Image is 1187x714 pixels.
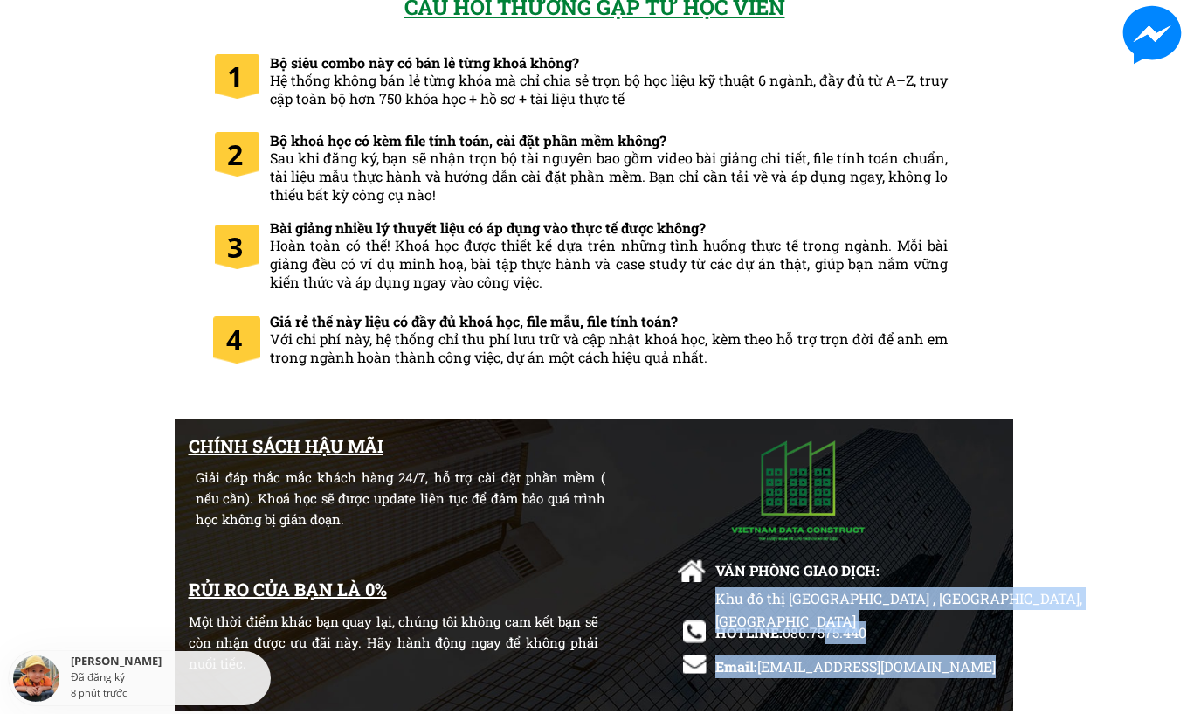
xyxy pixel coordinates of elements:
[196,467,605,530] div: Giải đáp thắc mắc khách hàng 24/7, hỗ trợ cài đặt phần mềm ( nếu cần). Khoá học sẽ được update li...
[189,611,598,674] div: Một thời điểm khác bạn quay lại, chúng tôi không cam kết bạn sẽ còn nhận được ưu đãi này. Hãy hàn...
[270,219,948,292] h3: Bài giảng nhiều lý thuyết liệu có áp dụng vào thực tế được không?
[270,236,948,291] span: Hoàn toàn có thể! Khoá học được thiết kế dựa trên những tình huống thực tế trong ngành. Mỗi bài g...
[227,132,256,177] h1: 2
[226,317,251,362] h1: 4
[227,225,256,269] h1: 3
[270,149,948,204] span: Sau khi đăng ký, bạn sẽ nhận trọn bộ tài nguyên bao gồm video bài giảng chi tiết, file tính toán ...
[71,685,127,701] div: 8 phút trước
[189,432,545,460] h1: CHÍNH SÁCH HẬU MÃI
[227,54,256,99] h1: 1
[71,670,266,685] div: Đã đăng ký
[270,313,948,367] h3: Giá rẻ thế này liệu có đầy đủ khoá học, file mẫu, file tính toán?
[757,657,996,676] span: [EMAIL_ADDRESS][DOMAIN_NAME]
[715,587,1125,655] div: Khu đô thị [GEOGRAPHIC_DATA] , [GEOGRAPHIC_DATA], [GEOGRAPHIC_DATA]
[189,575,598,603] div: RỦI RO CỦA BẠN LÀ 0%
[715,559,892,582] div: VĂN PHÒNG GIAO DỊCH:
[270,132,948,204] h3: Bộ khoá học có kèm file tính toán, cài đặt phần mềm không?
[71,655,266,670] div: [PERSON_NAME]
[270,71,948,107] span: Hệ thống không bán lẻ từng khóa mà chỉ chia sẻ trọn bộ học liệu kỹ thuật 6 ngành, đầy đủ từ A–Z, ...
[270,54,948,108] h3: Bộ siêu combo này có bán lẻ từng khoá không?
[270,329,948,366] span: Với chi phí này, hệ thống chỉ thu phí lưu trữ và cập nhật khoá học, kèm theo hỗ trợ trọn đời để a...
[715,655,1008,678] div: Email:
